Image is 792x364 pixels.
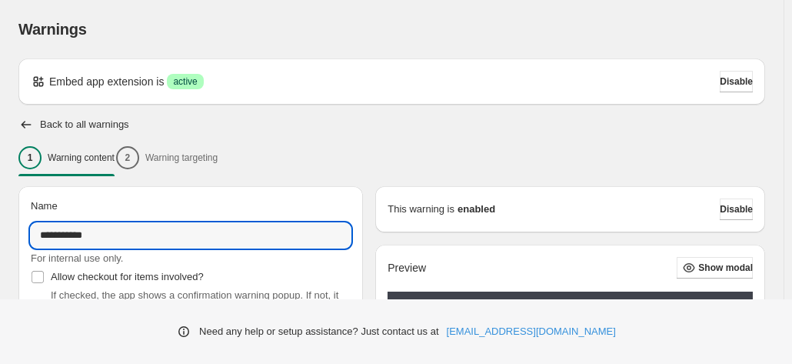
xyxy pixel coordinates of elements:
[51,271,204,282] span: Allow checkout for items involved?
[51,289,340,332] span: If checked, the app shows a confirmation warning popup. If not, it doesn't allow to proceed to ch...
[458,202,495,217] strong: enabled
[18,142,115,174] button: 1Warning content
[720,199,753,220] button: Disable
[388,202,454,217] p: This warning is
[720,75,753,88] span: Disable
[447,324,616,339] a: [EMAIL_ADDRESS][DOMAIN_NAME]
[173,75,197,88] span: active
[720,203,753,215] span: Disable
[40,119,129,131] h2: Back to all warnings
[720,71,753,92] button: Disable
[31,252,123,264] span: For internal use only.
[388,262,426,275] h2: Preview
[18,146,42,169] div: 1
[698,262,753,274] span: Show modal
[31,200,58,212] span: Name
[48,152,115,164] p: Warning content
[677,257,753,279] button: Show modal
[49,74,164,89] p: Embed app extension is
[18,21,87,38] span: Warnings
[6,12,312,52] body: Rich Text Area. Press ALT-0 for help.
